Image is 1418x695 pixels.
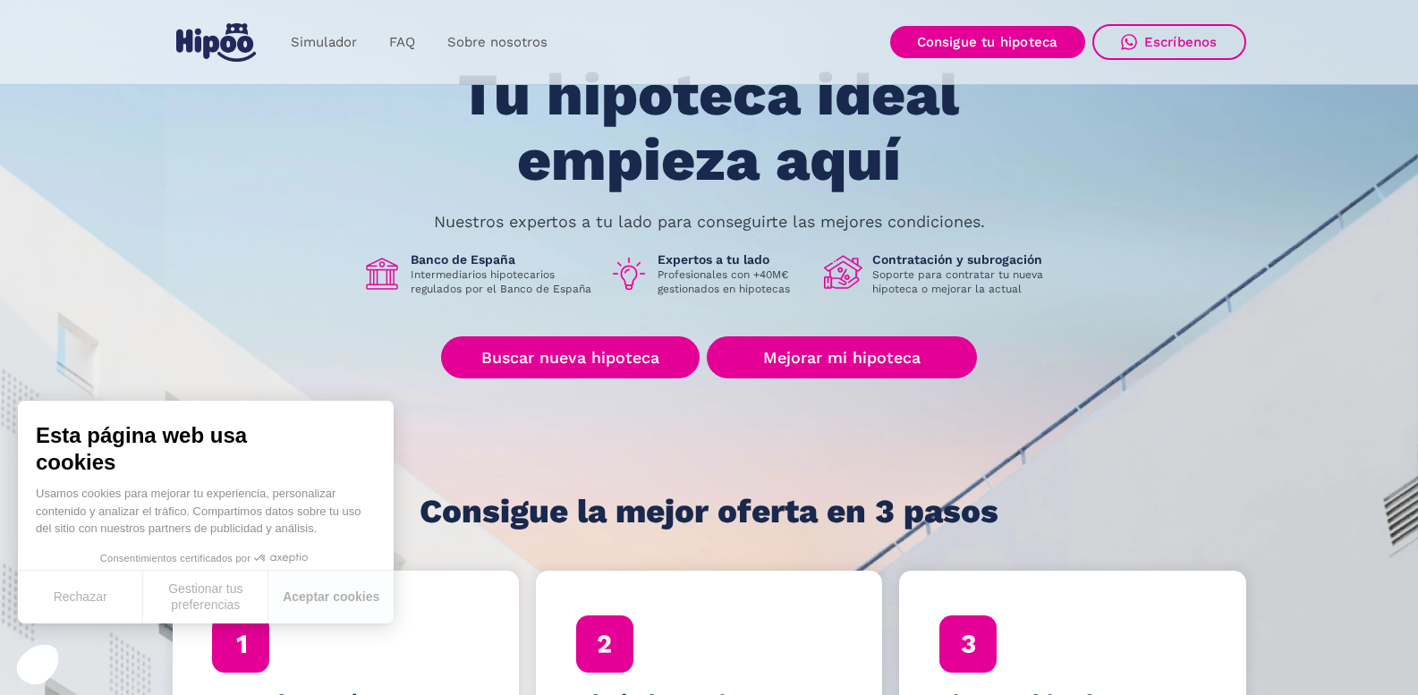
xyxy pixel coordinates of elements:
[872,251,1057,267] h1: Contratación y subrogación
[431,25,564,60] a: Sobre nosotros
[420,494,998,530] h1: Consigue la mejor oferta en 3 pasos
[707,336,976,378] a: Mejorar mi hipoteca
[441,336,700,378] a: Buscar nueva hipoteca
[890,26,1085,58] a: Consigue tu hipoteca
[658,267,810,296] p: Profesionales con +40M€ gestionados en hipotecas
[658,251,810,267] h1: Expertos a tu lado
[275,25,373,60] a: Simulador
[411,251,595,267] h1: Banco de España
[872,267,1057,296] p: Soporte para contratar tu nueva hipoteca o mejorar la actual
[434,215,985,229] p: Nuestros expertos a tu lado para conseguirte las mejores condiciones.
[369,63,1048,192] h1: Tu hipoteca ideal empieza aquí
[1092,24,1246,60] a: Escríbenos
[373,25,431,60] a: FAQ
[411,267,595,296] p: Intermediarios hipotecarios regulados por el Banco de España
[1144,34,1218,50] div: Escríbenos
[173,16,260,69] a: home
